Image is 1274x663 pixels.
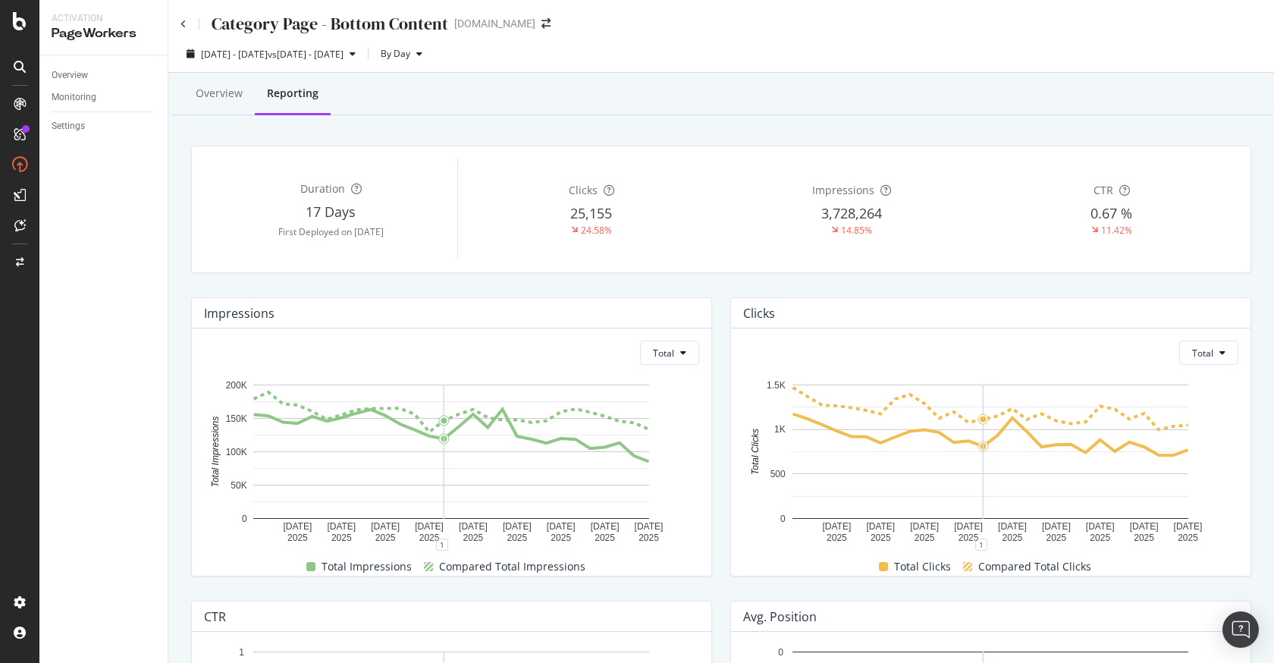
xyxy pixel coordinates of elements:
text: 2025 [375,533,396,543]
text: [DATE] [1174,521,1203,532]
text: 2025 [959,533,979,543]
span: Total [653,347,674,360]
text: 150K [226,413,247,424]
span: Total Impressions [322,558,412,576]
button: Total [640,341,699,365]
text: 2025 [871,533,891,543]
text: 2025 [551,533,571,543]
span: By Day [375,47,410,60]
text: 500 [770,469,786,479]
text: 2025 [1178,533,1198,543]
svg: A chart. [204,377,699,545]
a: Settings [52,118,157,134]
text: [DATE] [415,521,444,532]
text: 50K [231,480,246,491]
span: Clicks [569,183,598,197]
text: 2025 [419,533,440,543]
text: 100K [226,447,247,457]
text: 2025 [1090,533,1110,543]
text: 2025 [1134,533,1154,543]
span: Total Clicks [894,558,951,576]
text: 1K [774,425,786,435]
div: Settings [52,118,85,134]
div: Category Page - Bottom Content [212,12,448,36]
text: [DATE] [503,521,532,532]
span: Impressions [812,183,874,197]
text: [DATE] [635,521,664,532]
text: [DATE] [910,521,939,532]
div: Clicks [743,306,775,321]
span: 3,728,264 [821,204,882,222]
span: Compared Total Impressions [439,558,585,576]
div: [DOMAIN_NAME] [454,16,535,31]
div: 24.58% [581,224,612,237]
text: Total Impressions [210,416,221,488]
text: 2025 [827,533,847,543]
text: [DATE] [1086,521,1115,532]
a: Click to go back [180,20,187,29]
div: Avg. position [743,609,817,624]
div: Monitoring [52,90,96,105]
div: Overview [52,68,88,83]
div: 11.42% [1101,224,1132,237]
div: 1 [436,539,448,551]
button: Total [1179,341,1238,365]
div: Reporting [267,86,318,101]
div: Activation [52,12,155,25]
text: [DATE] [459,521,488,532]
text: [DATE] [371,521,400,532]
span: vs [DATE] - [DATE] [268,48,344,61]
button: [DATE] - [DATE]vs[DATE] - [DATE] [180,42,362,66]
span: CTR [1094,183,1113,197]
div: CTR [204,609,226,624]
text: [DATE] [591,521,620,532]
text: Total Clicks [750,429,761,475]
text: [DATE] [954,521,983,532]
text: [DATE] [1042,521,1071,532]
text: 2025 [639,533,659,543]
div: arrow-right-arrow-left [541,18,551,29]
text: 2025 [1003,533,1023,543]
span: 17 Days [306,203,356,221]
text: 0 [242,514,247,524]
text: 1 [239,647,244,658]
text: [DATE] [998,521,1027,532]
text: 2025 [331,533,352,543]
span: Total [1192,347,1213,360]
text: [DATE] [327,521,356,532]
span: [DATE] - [DATE] [201,48,268,61]
text: 2025 [287,533,308,543]
div: First Deployed on [DATE] [204,225,457,238]
text: 0 [780,514,786,524]
div: PageWorkers [52,25,155,42]
div: Open Intercom Messenger [1222,611,1259,648]
text: 1.5K [767,380,786,391]
text: [DATE] [547,521,576,532]
a: Overview [52,68,157,83]
div: Impressions [204,306,275,321]
div: Overview [196,86,243,101]
text: 2025 [507,533,527,543]
button: By Day [375,42,428,66]
text: [DATE] [866,521,895,532]
div: 14.85% [841,224,872,237]
span: 25,155 [570,204,612,222]
div: 1 [975,539,987,551]
text: 2025 [915,533,935,543]
text: 2025 [1046,533,1066,543]
text: [DATE] [822,521,851,532]
a: Monitoring [52,90,157,105]
span: Compared Total Clicks [978,558,1091,576]
text: 2025 [595,533,615,543]
svg: A chart. [743,377,1238,545]
text: 0 [778,647,783,658]
text: [DATE] [1130,521,1159,532]
span: Duration [300,181,345,196]
text: 200K [226,380,247,391]
text: 2025 [463,533,484,543]
text: [DATE] [283,521,312,532]
span: 0.67 % [1090,204,1132,222]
